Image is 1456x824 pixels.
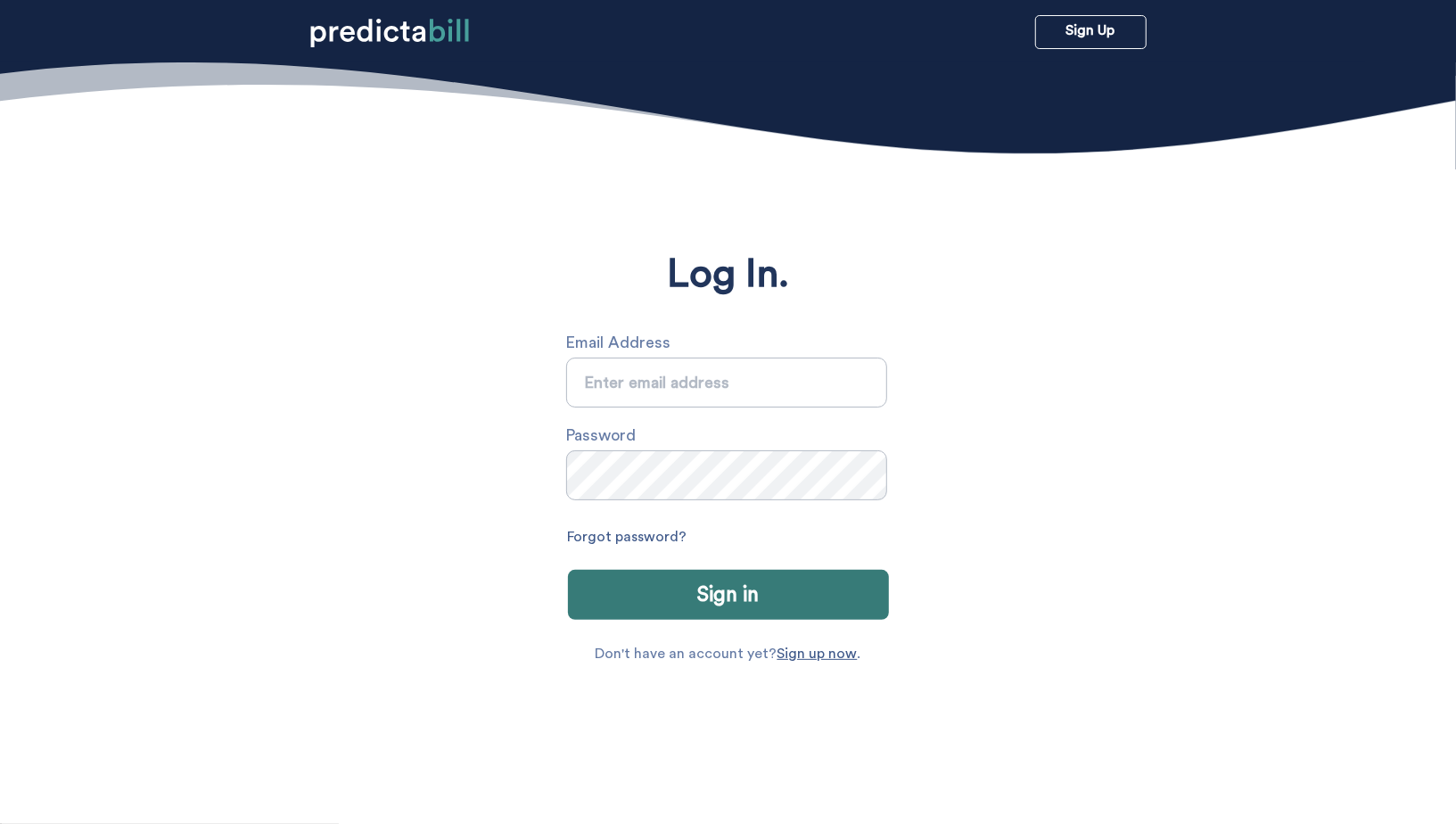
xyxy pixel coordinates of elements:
label: Password [566,421,898,450]
a: Sign Up [1035,15,1147,49]
button: Sign in [568,570,889,620]
a: Forgot password? [568,523,687,552]
p: Log In. [667,252,789,297]
input: Email Address [566,358,887,408]
a: Sign up now [777,647,858,661]
p: Don't have an account yet? . [596,647,861,661]
label: Email Address [566,328,898,358]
